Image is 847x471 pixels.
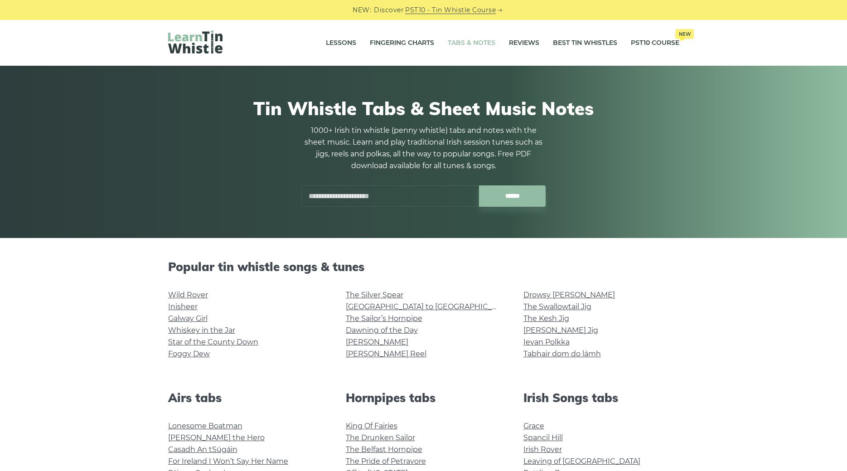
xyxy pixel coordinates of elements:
[346,445,422,454] a: The Belfast Hornpipe
[523,291,615,299] a: Drowsy [PERSON_NAME]
[346,350,426,358] a: [PERSON_NAME] Reel
[301,125,546,172] p: 1000+ Irish tin whistle (penny whistle) tabs and notes with the sheet music. Learn and play tradi...
[523,457,640,466] a: Leaving of [GEOGRAPHIC_DATA]
[168,260,679,274] h2: Popular tin whistle songs & tunes
[631,32,679,54] a: PST10 CourseNew
[168,291,208,299] a: Wild Rover
[168,326,235,335] a: Whiskey in the Jar
[523,338,570,346] a: Ievan Polkka
[168,391,324,405] h2: Airs tabs
[168,445,237,454] a: Casadh An tSúgáin
[523,350,601,358] a: Tabhair dom do lámh
[523,422,544,430] a: Grace
[168,314,208,323] a: Galway Girl
[346,457,426,466] a: The Pride of Petravore
[346,422,397,430] a: King Of Fairies
[523,314,569,323] a: The Kesh Jig
[168,422,242,430] a: Lonesome Boatman
[346,291,403,299] a: The Silver Spear
[168,433,265,442] a: [PERSON_NAME] the Hero
[168,350,210,358] a: Foggy Dew
[168,302,198,311] a: Inisheer
[448,32,495,54] a: Tabs & Notes
[553,32,617,54] a: Best Tin Whistles
[523,445,562,454] a: Irish Rover
[523,302,591,311] a: The Swallowtail Jig
[346,433,415,442] a: The Drunken Sailor
[523,326,598,335] a: [PERSON_NAME] Jig
[346,391,502,405] h2: Hornpipes tabs
[346,338,408,346] a: [PERSON_NAME]
[675,29,694,39] span: New
[346,302,513,311] a: [GEOGRAPHIC_DATA] to [GEOGRAPHIC_DATA]
[509,32,539,54] a: Reviews
[168,30,223,53] img: LearnTinWhistle.com
[168,457,288,466] a: For Ireland I Won’t Say Her Name
[523,391,679,405] h2: Irish Songs tabs
[168,338,258,346] a: Star of the County Down
[370,32,434,54] a: Fingering Charts
[346,326,418,335] a: Dawning of the Day
[168,97,679,119] h1: Tin Whistle Tabs & Sheet Music Notes
[346,314,422,323] a: The Sailor’s Hornpipe
[326,32,356,54] a: Lessons
[523,433,563,442] a: Spancil Hill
